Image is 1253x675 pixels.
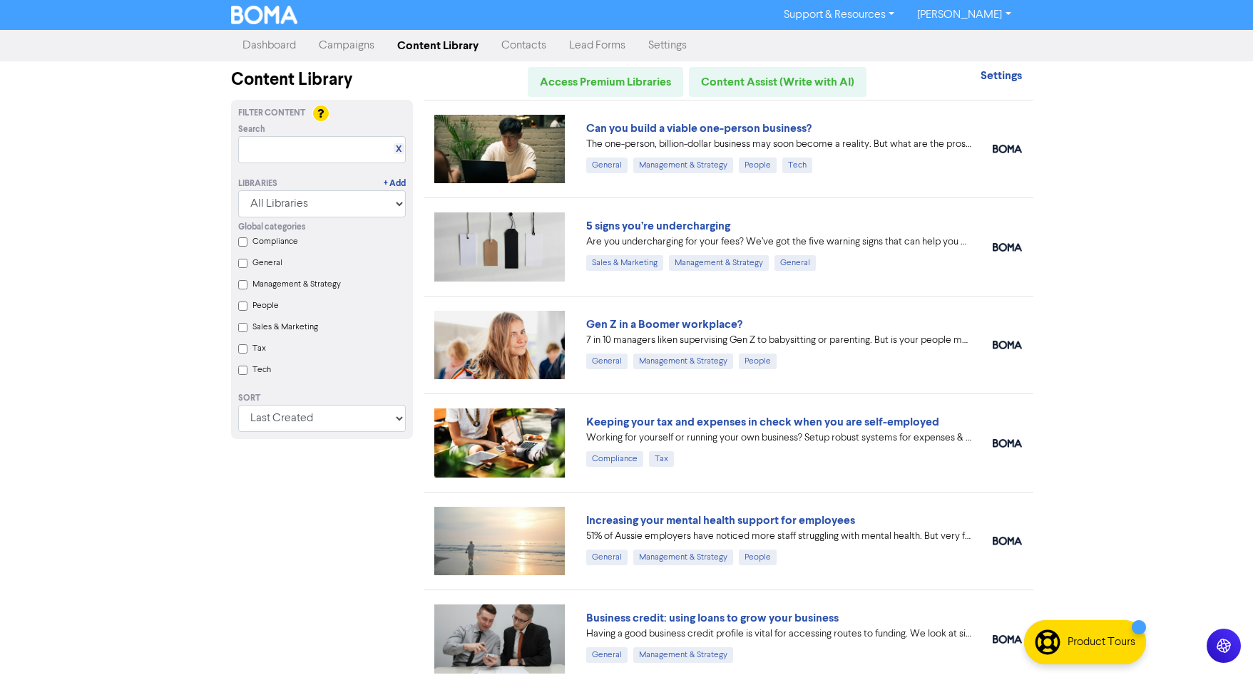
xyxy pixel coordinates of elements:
a: X [396,144,402,155]
a: Settings [637,31,698,60]
div: Management & Strategy [633,354,733,369]
img: boma_accounting [993,439,1022,448]
a: Business credit: using loans to grow your business [586,611,839,625]
label: Sales & Marketing [252,321,318,334]
div: General [586,354,628,369]
a: Support & Resources [772,4,906,26]
a: Increasing your mental health support for employees [586,513,855,527]
div: The one-person, billion-dollar business may soon become a reality. But what are the pros and cons... [586,137,971,152]
img: boma [993,537,1022,545]
a: Access Premium Libraries [528,67,683,97]
a: Lead Forms [558,31,637,60]
div: Management & Strategy [633,158,733,173]
img: BOMA Logo [231,6,298,24]
img: boma [993,145,1022,153]
div: General [586,158,628,173]
div: Tax [649,451,674,467]
strong: Settings [981,68,1022,83]
div: Management & Strategy [669,255,769,271]
a: Gen Z in a Boomer workplace? [586,317,742,331]
div: Working for yourself or running your own business? Setup robust systems for expenses & tax requir... [586,431,971,445]
img: boma [993,341,1022,349]
div: Management & Strategy [633,647,733,663]
a: [PERSON_NAME] [906,4,1022,26]
a: Keeping your tax and expenses in check when you are self-employed [586,415,939,429]
div: Management & Strategy [633,550,733,565]
div: People [739,158,777,173]
label: People [252,299,279,312]
label: General [252,257,282,269]
div: Sales & Marketing [586,255,663,271]
iframe: Chat Widget [1074,521,1253,675]
div: People [739,550,777,565]
a: Contacts [490,31,558,60]
a: 5 signs you’re undercharging [586,219,730,233]
div: 51% of Aussie employers have noticed more staff struggling with mental health. But very few have ... [586,529,971,544]
div: Having a good business credit profile is vital for accessing routes to funding. We look at six di... [586,627,971,641]
label: Tax [252,342,266,355]
img: boma_accounting [993,243,1022,252]
label: Management & Strategy [252,278,341,291]
label: Tech [252,364,271,376]
a: + Add [384,177,406,190]
div: Content Library [231,67,413,93]
a: Dashboard [231,31,307,60]
div: People [739,354,777,369]
div: Filter Content [238,107,406,120]
img: boma [993,635,1022,644]
div: Tech [782,158,812,173]
a: Content Library [386,31,490,60]
a: Content Assist (Write with AI) [689,67,866,97]
div: Libraries [238,177,277,190]
a: Can you build a viable one-person business? [586,121,812,135]
div: Global categories [238,221,406,234]
div: Compliance [586,451,643,467]
div: Sort [238,392,406,405]
div: Are you undercharging for your fees? We’ve got the five warning signs that can help you diagnose ... [586,235,971,249]
div: General [586,647,628,663]
div: General [586,550,628,565]
div: General [774,255,816,271]
a: Campaigns [307,31,386,60]
span: Search [238,123,265,136]
a: Settings [981,71,1022,82]
div: 7 in 10 managers liken supervising Gen Z to babysitting or parenting. But is your people manageme... [586,333,971,348]
label: Compliance [252,235,298,248]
